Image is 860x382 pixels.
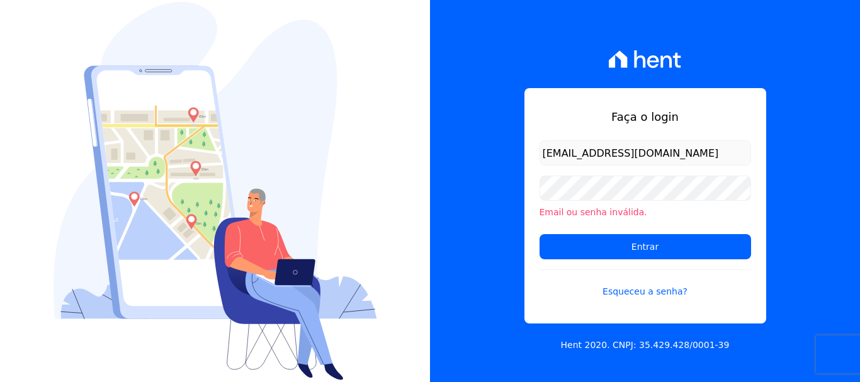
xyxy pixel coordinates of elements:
h1: Faça o login [540,108,751,125]
p: Hent 2020. CNPJ: 35.429.428/0001-39 [561,339,730,352]
li: Email ou senha inválida. [540,206,751,219]
input: Email [540,140,751,166]
img: Login [54,2,377,380]
input: Entrar [540,234,751,259]
a: Esqueceu a senha? [540,269,751,298]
